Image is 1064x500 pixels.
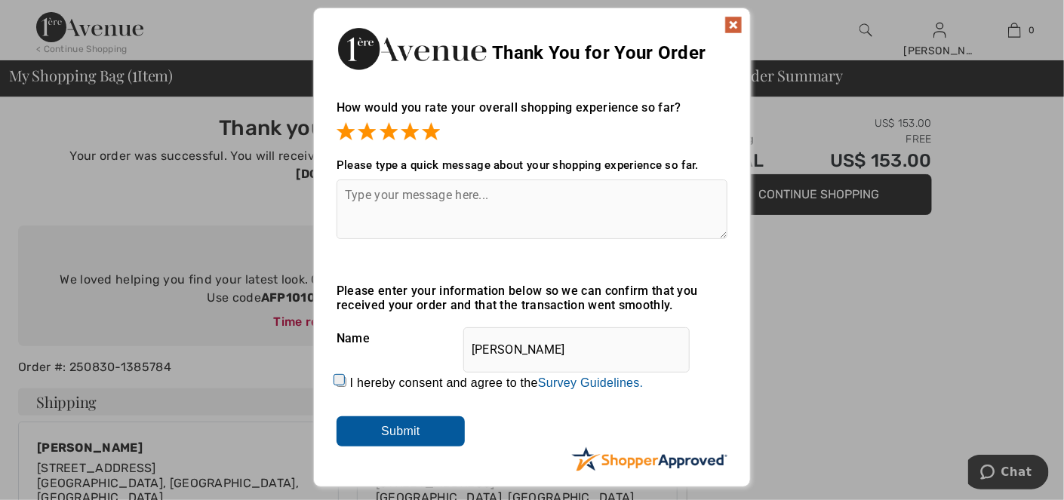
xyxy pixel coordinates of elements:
div: How would you rate your overall shopping experience so far? [337,85,727,143]
span: Thank You for Your Order [492,42,706,63]
div: Name [337,320,727,357]
div: Please type a quick message about your shopping experience so far. [337,158,727,172]
span: Chat [33,11,64,24]
img: Thank You for Your Order [337,23,487,74]
img: x [724,16,743,34]
div: Please enter your information below so we can confirm that you received your order and that the t... [337,284,727,312]
input: Submit [337,416,465,446]
label: I hereby consent and agree to the [350,376,644,390]
a: Survey Guidelines. [538,376,644,389]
